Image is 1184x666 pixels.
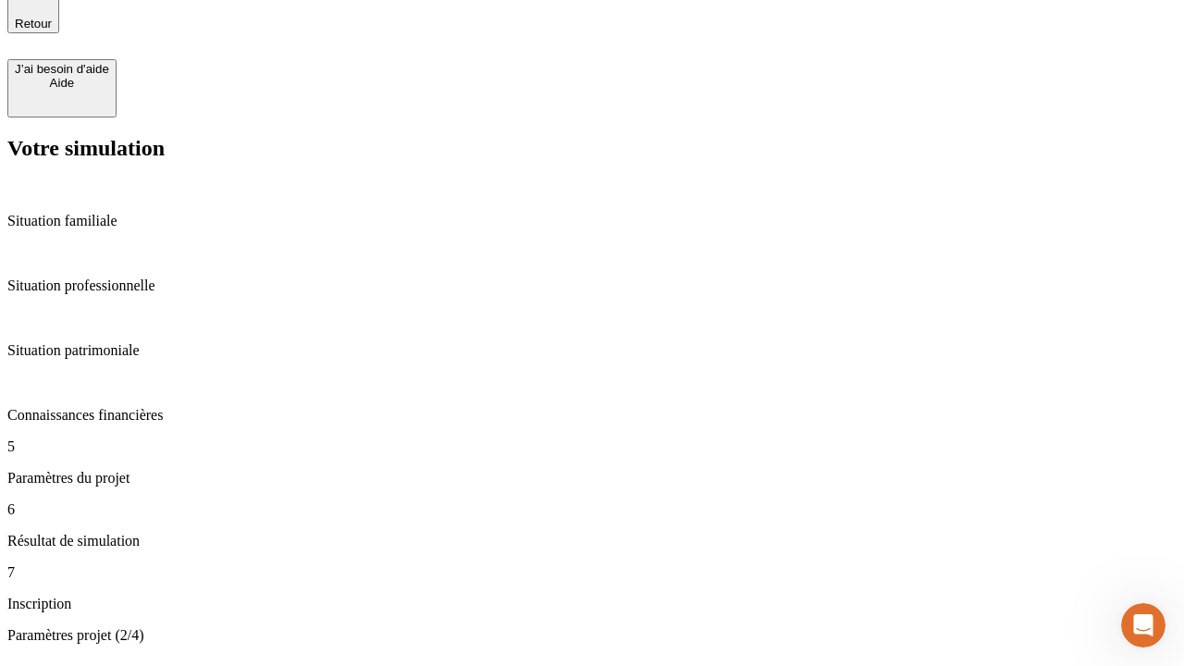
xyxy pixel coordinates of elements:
[7,627,1177,644] p: Paramètres projet (2/4)
[7,596,1177,612] p: Inscription
[7,136,1177,161] h2: Votre simulation
[15,76,109,90] div: Aide
[7,470,1177,487] p: Paramètres du projet
[7,533,1177,549] p: Résultat de simulation
[1121,603,1165,647] iframe: Intercom live chat
[7,342,1177,359] p: Situation patrimoniale
[7,564,1177,581] p: 7
[15,17,52,31] span: Retour
[7,277,1177,294] p: Situation professionnelle
[15,62,109,76] div: J’ai besoin d'aide
[7,59,117,117] button: J’ai besoin d'aideAide
[7,438,1177,455] p: 5
[7,213,1177,229] p: Situation familiale
[7,501,1177,518] p: 6
[7,407,1177,424] p: Connaissances financières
